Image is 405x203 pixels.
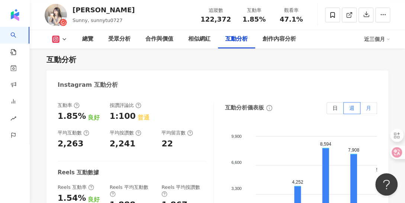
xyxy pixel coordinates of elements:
[9,9,21,21] img: logo icon
[263,35,296,44] div: 創作內容分析
[10,111,16,128] span: rise
[110,138,136,150] div: 2,241
[225,35,248,44] div: 互動分析
[200,15,231,23] span: 122,372
[73,18,123,23] span: Sunny, sunnytu0727
[58,81,118,89] div: Instagram 互動分析
[145,35,173,44] div: 合作與價值
[280,16,303,23] span: 47.1%
[277,7,305,14] div: 觀看率
[58,130,89,136] div: 平均互動數
[161,184,206,197] div: Reels 平均按讚數
[110,111,136,122] div: 1:100
[58,111,86,122] div: 1.85%
[240,7,268,14] div: 互動率
[73,5,135,15] div: [PERSON_NAME]
[366,105,371,111] span: 月
[225,104,264,112] div: 互動分析儀表板
[349,105,354,111] span: 週
[110,102,141,109] div: 按讚評論比
[108,35,131,44] div: 受眾分析
[161,130,193,136] div: 平均留言數
[58,184,94,191] div: Reels 互動率
[45,4,67,26] img: KOL Avatar
[188,35,210,44] div: 相似網紅
[110,130,141,136] div: 平均按讚數
[138,114,150,122] div: 普通
[58,138,84,150] div: 2,263
[10,27,25,56] a: search
[200,7,231,14] div: 追蹤數
[46,54,76,65] div: 互動分析
[231,134,242,138] tspan: 9,900
[110,184,154,197] div: Reels 平均互動數
[82,35,93,44] div: 總覽
[364,33,390,45] div: 近三個月
[375,173,398,196] iframe: Help Scout Beacon - Open
[231,160,242,164] tspan: 6,600
[88,114,100,122] div: 良好
[265,104,273,112] span: info-circle
[161,138,173,150] div: 22
[58,102,80,109] div: 互動率
[231,186,242,190] tspan: 3,300
[242,16,266,23] span: 1.85%
[58,169,99,177] div: Reels 互動數據
[332,105,338,111] span: 日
